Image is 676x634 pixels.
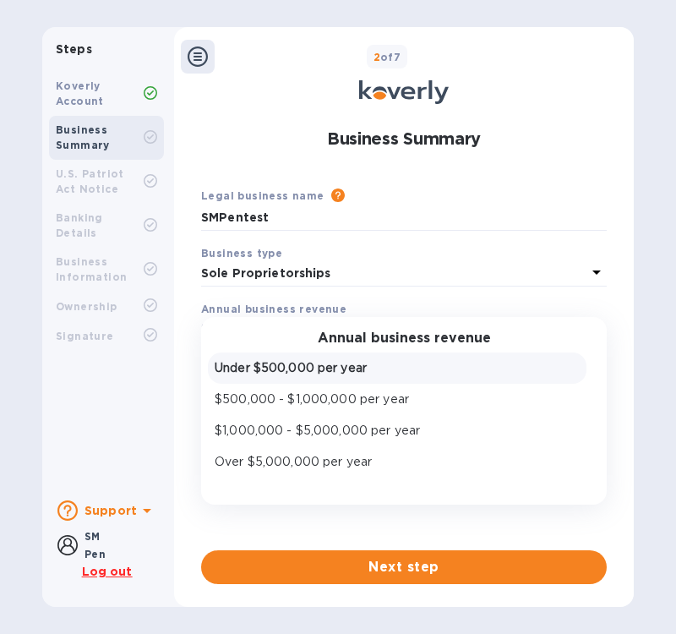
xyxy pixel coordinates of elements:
p: $500,000 - $1,000,000 per year [215,391,580,408]
p: Under $500,000 per year [215,359,580,377]
b: Business type [201,247,282,260]
b: Signature [56,330,114,342]
b: Legal business name [201,189,324,202]
span: 2 [373,51,380,63]
b: Annual business revenue [201,303,346,315]
p: Select annual business revenue [201,320,384,338]
b: Support [84,504,137,517]
h1: Business Summary [327,118,481,160]
span: Next step [215,557,593,577]
button: Next step [201,550,607,584]
h3: Annual business revenue [318,331,491,347]
b: Business Information [56,255,127,283]
b: Ownership [56,300,117,313]
b: Koverly Account [56,79,104,107]
u: Log out [82,565,133,578]
p: Over $5,000,000 per year [215,453,580,471]
b: SM Pen [84,530,106,560]
b: Steps [56,42,92,56]
input: Enter legal business name [201,205,607,231]
b: of 7 [373,51,401,63]
b: Banking Details [56,211,103,239]
p: $1,000,000 - $5,000,000 per year [215,422,580,440]
b: Business Summary [56,123,110,151]
b: U.S. Patriot Act Notice [56,167,124,195]
b: Sole Proprietorships [201,266,331,280]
